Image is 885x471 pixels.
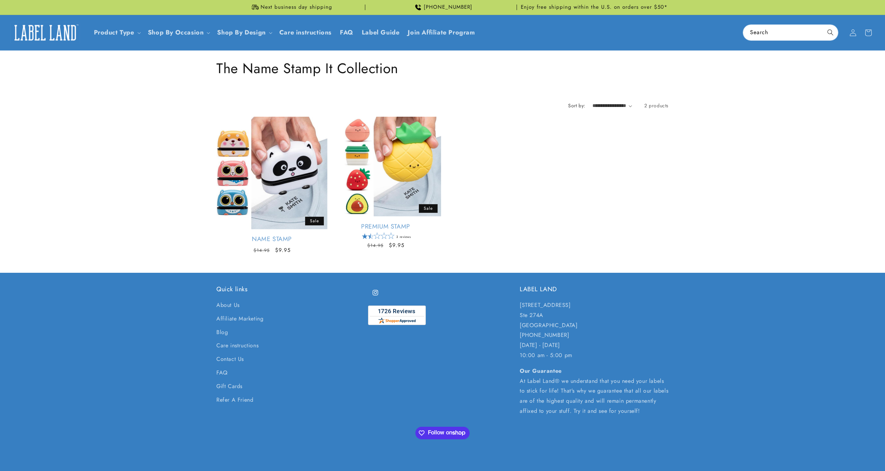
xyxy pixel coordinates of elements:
button: Search [823,25,838,40]
span: Label Guide [362,29,400,37]
a: Premium Stamp [330,223,441,231]
p: [STREET_ADDRESS] Ste 274A [GEOGRAPHIC_DATA] [PHONE_NUMBER] [DATE] - [DATE] 10:00 am - 5:00 pm [520,300,669,361]
a: Join Affiliate Program [404,24,479,41]
h2: LABEL LAND [520,285,669,293]
span: Enjoy free shipping within the U.S. on orders over $50* [521,4,668,11]
summary: Shop By Design [213,24,275,41]
a: Contact Us [216,353,244,366]
a: About Us [216,300,240,312]
summary: Shop By Occasion [144,24,213,41]
iframe: Gorgias Floating Chat [739,438,878,464]
span: 2 products [644,102,669,109]
span: FAQ [340,29,353,37]
summary: Product Type [90,24,144,41]
a: Gift Cards [216,380,242,393]
a: Name Stamp [216,235,327,243]
a: Care instructions [275,24,336,41]
a: Label Land [8,19,83,46]
a: Affiliate Marketing [216,312,263,326]
p: At Label Land® we understand that you need your labels to stick for life! That's why we guarantee... [520,366,669,416]
span: Care instructions [279,29,332,37]
a: Blog [216,326,228,339]
span: Shop By Occasion [148,29,204,37]
a: Shop By Design [217,28,265,37]
img: Customer Reviews [368,306,426,325]
strong: Our Guarantee [520,367,562,375]
span: [PHONE_NUMBER] [424,4,472,11]
a: FAQ [336,24,358,41]
h2: Quick links [216,285,365,293]
label: Sort by: [568,102,585,109]
h1: The Name Stamp It Collection [216,59,669,77]
a: FAQ [216,366,228,380]
a: Care instructions [216,339,258,353]
span: Join Affiliate Program [408,29,475,37]
span: Next business day shipping [261,4,332,11]
a: Refer A Friend [216,393,253,407]
a: Label Guide [358,24,404,41]
img: Label Land [10,22,80,44]
a: Product Type [94,28,134,37]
